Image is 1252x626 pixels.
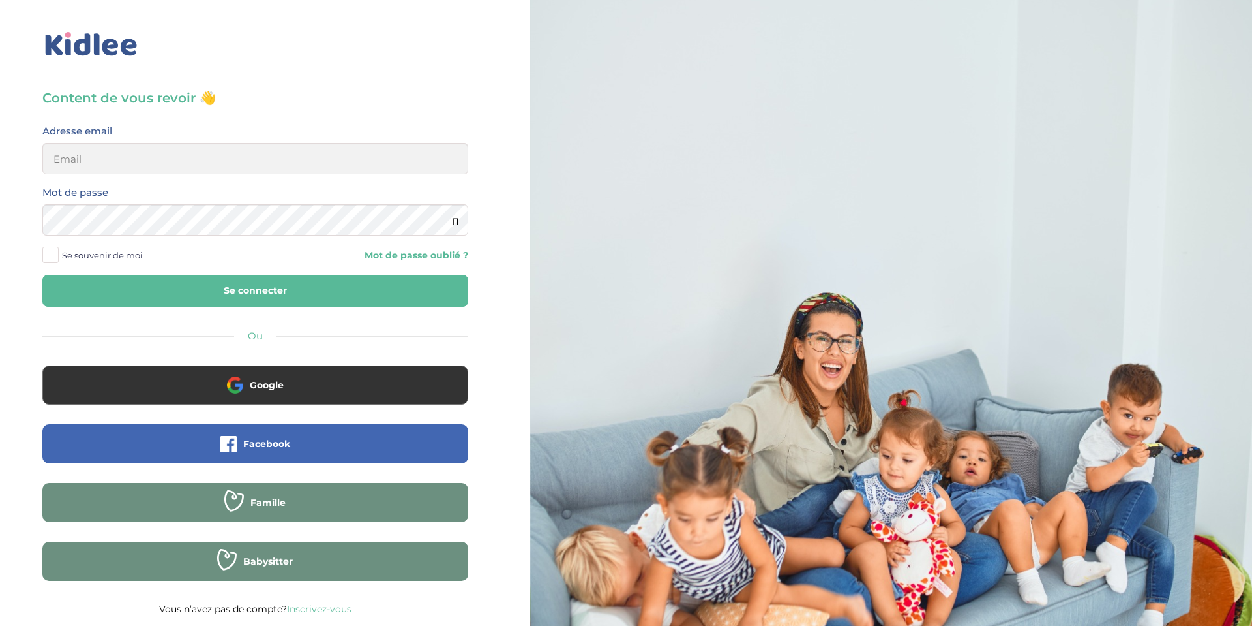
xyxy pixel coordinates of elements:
a: Babysitter [42,564,468,576]
span: Babysitter [243,555,293,568]
span: Famille [250,496,286,509]
a: Famille [42,505,468,518]
a: Facebook [42,446,468,459]
span: Ou [248,330,263,342]
button: Babysitter [42,542,468,581]
img: google.png [227,377,243,393]
button: Facebook [42,424,468,463]
p: Vous n’avez pas de compte? [42,601,468,618]
h3: Content de vous revoir 👋 [42,89,468,107]
label: Adresse email [42,123,112,140]
a: Google [42,388,468,400]
span: Facebook [243,437,290,450]
img: logo_kidlee_bleu [42,29,140,59]
input: Email [42,143,468,174]
label: Mot de passe [42,184,108,201]
button: Famille [42,483,468,522]
a: Inscrivez-vous [287,603,351,615]
span: Google [250,379,284,392]
button: Google [42,366,468,405]
span: Se souvenir de moi [62,247,143,264]
button: Se connecter [42,275,468,307]
a: Mot de passe oublié ? [265,249,468,262]
img: facebook.png [220,436,237,452]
